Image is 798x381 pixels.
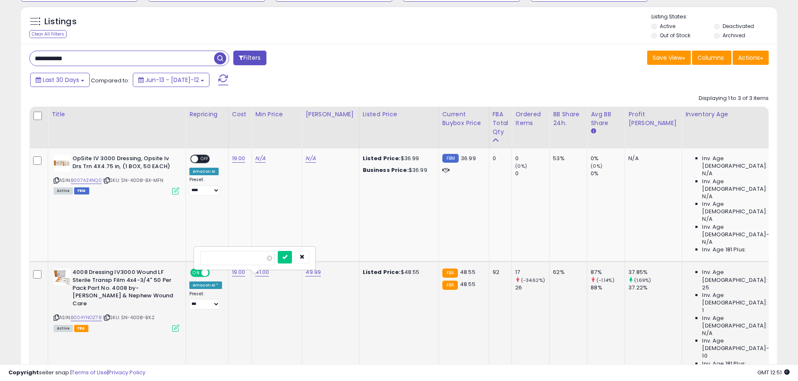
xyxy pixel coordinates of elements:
[702,178,779,193] span: Inv. Age [DEMOGRAPHIC_DATA]:
[189,168,219,175] div: Amazon AI
[54,155,70,171] img: 41InueupEEL._SL40_.jpg
[515,155,549,162] div: 0
[189,110,225,119] div: Repricing
[591,284,625,292] div: 88%
[54,268,179,330] div: ASIN:
[702,352,707,360] span: 10
[702,170,712,177] span: N/A
[74,325,88,332] span: FBA
[493,110,509,136] div: FBA Total Qty
[8,368,39,376] strong: Copyright
[702,337,779,352] span: Inv. Age [DEMOGRAPHIC_DATA]-180:
[460,268,475,276] span: 48.55
[702,193,712,200] span: N/A
[191,269,201,276] span: ON
[145,76,199,84] span: Jun-13 - [DATE]-12
[255,154,265,163] a: N/A
[591,128,596,135] small: Avg BB Share.
[44,16,77,28] h5: Listings
[553,268,581,276] div: 62%
[74,187,89,194] span: FBM
[702,307,704,314] span: 1
[363,110,435,119] div: Listed Price
[363,268,432,276] div: $48.55
[189,291,222,310] div: Preset:
[591,110,621,128] div: Avg BB Share
[699,95,769,102] div: Displaying 1 to 3 of 3 items
[702,155,779,170] span: Inv. Age [DEMOGRAPHIC_DATA]:
[515,110,546,128] div: Ordered Items
[521,277,545,284] small: (-34.62%)
[460,280,475,288] span: 48.55
[651,13,777,21] p: Listing States:
[255,268,269,276] a: 41.00
[189,177,222,196] div: Preset:
[232,110,248,119] div: Cost
[702,246,746,253] span: Inv. Age 181 Plus:
[442,281,458,290] small: FBA
[43,76,79,84] span: Last 30 Days
[723,32,745,39] label: Archived
[442,154,459,163] small: FBM
[133,73,209,87] button: Jun-13 - [DATE]-12
[702,284,709,292] span: 25
[30,73,90,87] button: Last 30 Days
[591,170,625,177] div: 0%
[702,200,779,215] span: Inv. Age [DEMOGRAPHIC_DATA]:
[305,154,315,163] a: N/A
[54,268,70,285] img: 41yuSxkJUKL._SL40_.jpg
[363,154,401,162] b: Listed Price:
[702,268,779,284] span: Inv. Age [DEMOGRAPHIC_DATA]:
[660,23,675,30] label: Active
[702,292,779,307] span: Inv. Age [DEMOGRAPHIC_DATA]:
[305,110,355,119] div: [PERSON_NAME]
[634,277,651,284] small: (1.69%)
[692,51,731,65] button: Columns
[702,315,779,330] span: Inv. Age [DEMOGRAPHIC_DATA]:
[757,368,790,376] span: 2025-08-13 12:51 GMT
[71,314,102,321] a: B004YNOZ78
[198,156,212,163] span: OFF
[515,284,549,292] div: 26
[723,23,754,30] label: Deactivated
[493,155,506,162] div: 0
[733,51,769,65] button: Actions
[591,268,625,276] div: 87%
[232,268,245,276] a: 19.00
[363,166,432,174] div: $36.99
[108,368,145,376] a: Privacy Policy
[103,314,155,321] span: | SKU: SN-4008-BX.2
[553,110,584,128] div: BB Share 24h.
[628,284,682,292] div: 37.22%
[702,238,712,246] span: N/A
[305,268,321,276] a: 49.99
[91,77,129,84] span: Compared to:
[685,110,782,119] div: Inventory Age
[647,51,691,65] button: Save View
[515,268,549,276] div: 17
[628,110,678,128] div: Profit [PERSON_NAME]
[493,268,506,276] div: 92
[232,154,245,163] a: 19.00
[233,51,266,65] button: Filters
[54,325,73,332] span: All listings currently available for purchase on Amazon
[72,155,174,172] b: OpSite IV 3000 Dressing, Opsite Iv Drs Trn 4X4.75 in, (1 BOX, 50 EACH)
[363,155,432,162] div: $36.99
[255,110,298,119] div: Min Price
[660,32,690,39] label: Out of Stock
[52,110,182,119] div: Title
[8,369,145,377] div: seller snap | |
[54,155,179,194] div: ASIN:
[591,155,625,162] div: 0%
[71,177,102,184] a: B007AZ4NQ0
[628,268,682,276] div: 37.85%
[442,110,486,128] div: Current Buybox Price
[597,277,615,284] small: (-1.14%)
[702,215,712,223] span: N/A
[189,281,222,289] div: Amazon AI *
[628,155,675,162] div: N/A
[702,360,746,368] span: Inv. Age 181 Plus:
[461,154,476,162] span: 36.99
[697,54,724,62] span: Columns
[363,268,401,276] b: Listed Price:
